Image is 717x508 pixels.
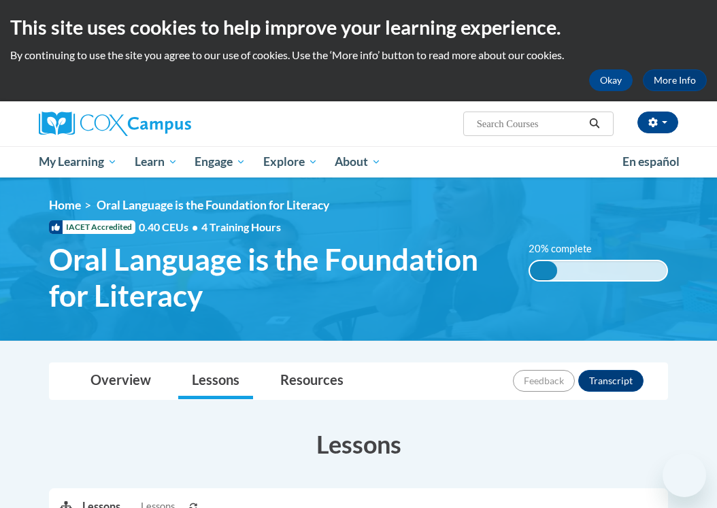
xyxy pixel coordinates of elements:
p: By continuing to use the site you agree to our use of cookies. Use the ‘More info’ button to read... [10,48,707,63]
a: En español [614,148,688,176]
a: Engage [186,146,254,177]
div: Main menu [29,146,688,177]
span: Engage [195,154,246,170]
span: • [192,220,198,233]
h2: This site uses cookies to help improve your learning experience. [10,14,707,41]
h3: Lessons [49,427,668,461]
span: Learn [135,154,178,170]
a: My Learning [30,146,126,177]
input: Search Courses [476,116,584,132]
iframe: Button to launch messaging window [663,454,706,497]
button: Feedback [513,370,575,392]
label: 20% complete [529,241,607,256]
a: Resources [267,363,357,399]
img: Cox Campus [39,112,191,136]
a: Overview [77,363,165,399]
a: More Info [643,69,707,91]
div: 20% complete [530,261,557,280]
span: IACET Accredited [49,220,135,234]
a: Lessons [178,363,253,399]
button: Search [584,116,605,132]
span: 4 Training Hours [201,220,281,233]
a: Explore [254,146,327,177]
span: 0.40 CEUs [139,220,201,235]
a: Cox Campus [39,112,238,136]
span: Oral Language is the Foundation for Literacy [97,198,329,212]
a: About [327,146,390,177]
a: Home [49,198,81,212]
span: About [335,154,381,170]
button: Okay [589,69,633,91]
span: Explore [263,154,318,170]
span: My Learning [39,154,117,170]
span: Oral Language is the Foundation for Literacy [49,241,508,314]
button: Account Settings [637,112,678,133]
button: Transcript [578,370,644,392]
span: En español [622,154,680,169]
a: Learn [126,146,186,177]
